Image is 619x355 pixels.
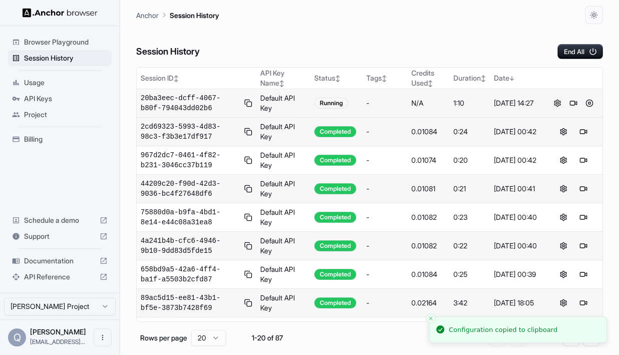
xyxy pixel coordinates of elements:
[256,203,310,232] td: Default API Key
[94,328,112,346] button: Open menu
[170,10,219,21] p: Session History
[141,236,240,256] span: 4a241b4b-cfc6-4946-9b10-9dd83d5fde15
[141,179,240,199] span: 44209c20-f90d-42d3-9036-bc4f27648df6
[366,98,403,108] div: -
[411,241,445,251] div: 0.01082
[256,317,310,346] td: Default API Key
[481,75,486,82] span: ↕
[24,53,108,63] span: Session History
[8,212,112,228] div: Schedule a demo
[426,313,436,323] button: Close toast
[314,183,356,194] div: Completed
[453,155,486,165] div: 0:20
[494,212,540,222] div: [DATE] 00:40
[411,68,445,88] div: Credits Used
[557,44,603,59] button: End All
[141,122,240,142] span: 2cd69323-5993-4d83-98c3-f3b3e17df917
[453,241,486,251] div: 0:22
[428,80,433,87] span: ↕
[141,207,240,227] span: 75880d0a-b9fa-4bd1-8e14-e44c08a31ea8
[494,127,540,137] div: [DATE] 00:42
[140,333,187,343] p: Rows per page
[24,215,96,225] span: Schedule a demo
[256,118,310,146] td: Default API Key
[314,126,356,137] div: Completed
[8,131,112,147] div: Billing
[24,231,96,241] span: Support
[366,184,403,194] div: -
[30,338,85,345] span: mrwill84@gmail.com
[141,73,252,83] div: Session ID
[494,184,540,194] div: [DATE] 00:41
[8,107,112,123] div: Project
[136,45,200,59] h6: Session History
[8,269,112,285] div: API Reference
[24,110,108,120] span: Project
[141,264,240,284] span: 658bd9a5-42a6-4ff4-ba1f-a5503b2cfd87
[382,75,387,82] span: ↕
[366,127,403,137] div: -
[256,289,310,317] td: Default API Key
[509,75,514,82] span: ↓
[8,34,112,50] div: Browser Playground
[314,98,348,109] div: Running
[24,78,108,88] span: Usage
[449,325,557,335] div: Configuration copied to clipboard
[494,298,540,308] div: [DATE] 18:05
[256,146,310,175] td: Default API Key
[453,73,486,83] div: Duration
[23,8,98,18] img: Anchor Logo
[8,253,112,269] div: Documentation
[453,127,486,137] div: 0:24
[314,297,356,308] div: Completed
[411,212,445,222] div: 0.01082
[256,260,310,289] td: Default API Key
[279,80,284,87] span: ↕
[366,73,403,83] div: Tags
[453,98,486,108] div: 1:10
[8,75,112,91] div: Usage
[136,10,219,21] nav: breadcrumb
[494,73,540,83] div: Date
[24,272,96,282] span: API Reference
[8,91,112,107] div: API Keys
[24,134,108,144] span: Billing
[256,89,310,118] td: Default API Key
[494,98,540,108] div: [DATE] 14:27
[366,212,403,222] div: -
[141,93,240,113] span: 20ba3eec-dcff-4067-b80f-794043dd02b6
[411,155,445,165] div: 0.01074
[8,50,112,66] div: Session History
[141,150,240,170] span: 967d2dc7-0461-4f82-b231-3046cc37b119
[494,269,540,279] div: [DATE] 00:39
[24,94,108,104] span: API Keys
[335,75,340,82] span: ↕
[411,184,445,194] div: 0.01081
[24,37,108,47] span: Browser Playground
[366,241,403,251] div: -
[366,298,403,308] div: -
[411,98,445,108] div: N/A
[8,328,26,346] div: Q
[314,269,356,280] div: Completed
[314,212,356,223] div: Completed
[411,298,445,308] div: 0.02164
[453,212,486,222] div: 0:23
[453,269,486,279] div: 0:25
[411,269,445,279] div: 0.01084
[30,327,86,336] span: Qing Zhao
[314,73,359,83] div: Status
[314,155,356,166] div: Completed
[256,175,310,203] td: Default API Key
[242,333,292,343] div: 1-20 of 87
[136,10,159,21] p: Anchor
[453,184,486,194] div: 0:21
[256,232,310,260] td: Default API Key
[260,68,306,88] div: API Key Name
[453,298,486,308] div: 3:42
[314,240,356,251] div: Completed
[174,75,179,82] span: ↕
[366,155,403,165] div: -
[494,241,540,251] div: [DATE] 00:40
[494,155,540,165] div: [DATE] 00:42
